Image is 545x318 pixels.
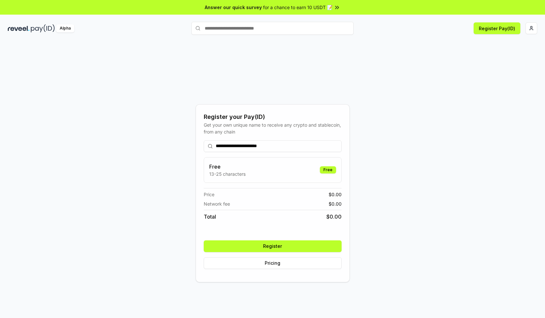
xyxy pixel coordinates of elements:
div: Get your own unique name to receive any crypto and stablecoin, from any chain [204,121,342,135]
span: Network fee [204,200,230,207]
button: Register [204,240,342,252]
span: for a chance to earn 10 USDT 📝 [263,4,333,11]
img: reveel_dark [8,24,30,32]
span: Total [204,213,216,221]
div: Register your Pay(ID) [204,112,342,121]
span: Price [204,191,214,198]
h3: Free [209,163,246,171]
div: Free [320,166,336,173]
img: pay_id [31,24,55,32]
button: Pricing [204,257,342,269]
button: Register Pay(ID) [474,22,520,34]
span: Answer our quick survey [205,4,262,11]
span: $ 0.00 [326,213,342,221]
p: 13-25 characters [209,171,246,177]
span: $ 0.00 [329,191,342,198]
span: $ 0.00 [329,200,342,207]
div: Alpha [56,24,74,32]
